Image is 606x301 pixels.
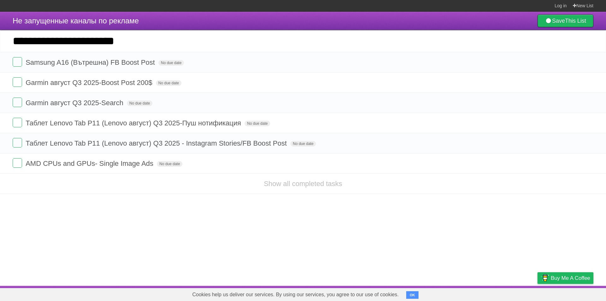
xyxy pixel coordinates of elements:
label: Star task [555,118,567,128]
a: Show all completed tasks [264,180,342,188]
label: Done [13,158,22,168]
a: Privacy [529,287,546,299]
a: Terms [508,287,522,299]
span: No due date [156,80,181,86]
span: No due date [127,100,152,106]
span: AMD CPUs and GPUs- Single Image Ads [26,160,155,167]
label: Star task [555,138,567,148]
span: No due date [290,141,316,147]
span: Cookies help us deliver our services. By using our services, you agree to our use of cookies. [186,288,405,301]
span: No due date [245,121,270,126]
label: Done [13,138,22,147]
button: OK [406,291,419,299]
a: Buy me a coffee [538,272,593,284]
label: Done [13,57,22,67]
span: Garmin август Q3 2025-Boost Post 200$ [26,79,154,87]
label: Done [13,77,22,87]
span: Не запущенные каналы по рекламе [13,16,139,25]
label: Star task [555,57,567,68]
span: Garmin август Q3 2025-Search [26,99,125,107]
label: Done [13,98,22,107]
label: Star task [555,158,567,169]
label: Star task [555,98,567,108]
a: Suggest a feature [554,287,593,299]
span: Buy me a coffee [551,273,590,284]
span: Таблет Lenovo Tab P11 (Lenovo август) Q3 2025-Пуш нотификация [26,119,243,127]
a: SaveThis List [538,15,593,27]
label: Done [13,118,22,127]
label: Star task [555,77,567,88]
span: No due date [157,161,182,167]
span: Таблет Lenovo Tab P11 (Lenovo август) Q3 2025 - Instagram Stories/FB Boost Post [26,139,288,147]
a: Developers [474,287,500,299]
a: About [454,287,467,299]
span: No due date [158,60,184,66]
b: This List [565,18,586,24]
img: Buy me a coffee [541,273,549,283]
span: Samsung A16 (Вътрешна) FB Boost Post [26,58,156,66]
